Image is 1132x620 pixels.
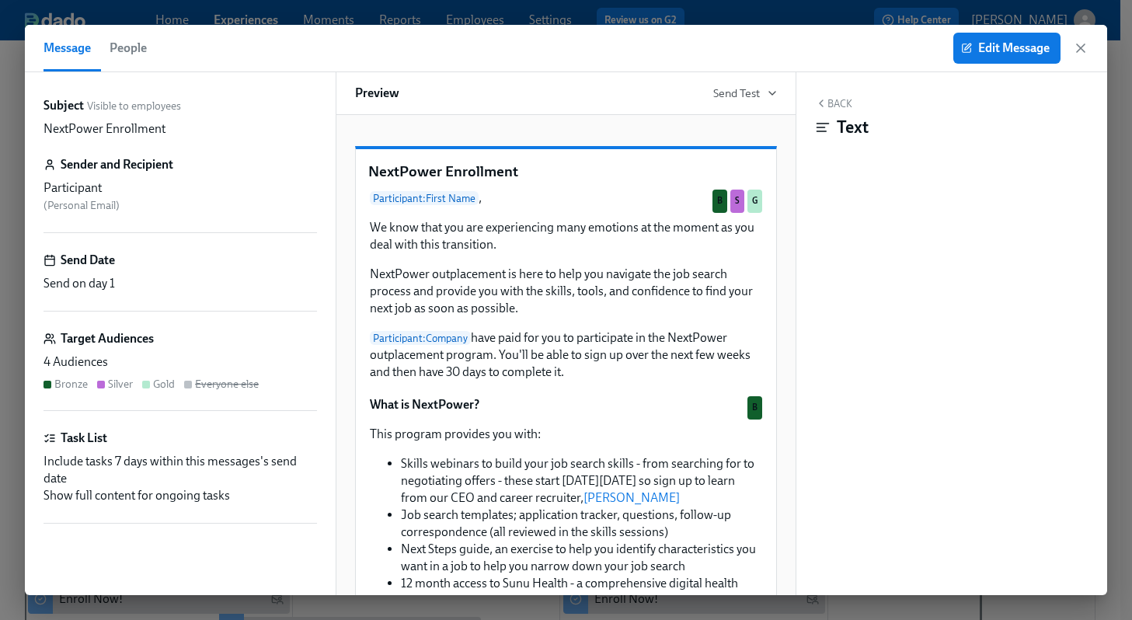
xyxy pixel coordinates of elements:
[110,37,147,59] span: People
[54,377,88,392] div: Bronze
[368,188,764,382] div: Participant:First Name, We know that you are experiencing many emotions at the moment as you deal...
[195,377,259,392] div: Everyone else
[815,97,852,110] button: Back
[713,85,777,101] button: Send Test
[61,330,154,347] h6: Target Audiences
[153,377,175,392] div: Gold
[61,156,173,173] h6: Sender and Recipient
[837,116,869,139] h4: Text
[61,252,115,269] h6: Send Date
[964,40,1050,56] span: Edit Message
[44,275,317,292] div: Send on day 1
[108,377,133,392] div: Silver
[44,37,91,59] span: Message
[953,33,1061,64] button: Edit Message
[44,179,317,197] div: Participant
[44,354,317,371] div: 4 Audiences
[44,487,317,504] div: Show full content for ongoing tasks
[355,85,399,102] h6: Preview
[44,97,84,114] label: Subject
[87,99,181,113] span: Visible to employees
[712,190,727,213] div: Used by Bronze audience
[368,395,764,611] div: What is NextPower? This program provides you with: Skills webinars to build your job search skill...
[61,430,107,447] h6: Task List
[44,453,317,487] div: Include tasks 7 days within this messages's send date
[44,120,165,138] p: NextPower Enrollment
[368,162,764,182] p: NextPower Enrollment
[44,199,120,212] span: ( Personal Email )
[730,190,744,213] div: Used by Silver audience
[747,396,762,420] div: Used by Bronze audience
[747,190,762,213] div: Used by Gold audience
